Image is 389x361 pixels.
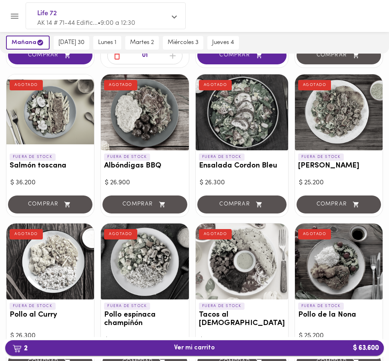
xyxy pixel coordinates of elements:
p: FUERA DE STOCK [199,154,245,161]
div: AGOTADO [10,80,43,90]
span: [DATE] 30 [58,39,84,46]
img: cart.png [12,345,22,353]
div: AGOTADO [199,229,232,239]
span: martes 2 [130,39,154,46]
div: Pollo espinaca champiñón [101,223,188,299]
span: Life 72 [37,8,166,19]
h3: Salmón toscana [10,162,91,170]
p: FUERA DE STOCK [298,303,344,310]
p: FUERA DE STOCK [199,303,245,310]
b: 2 [8,343,32,353]
div: Ensalada Cordon Bleu [196,74,288,150]
div: $ 25.200 [299,178,379,187]
span: jueves 4 [212,39,234,46]
h3: Albóndigas BBQ [104,162,185,170]
div: Tacos al Pastor [196,223,288,299]
button: lunes 1 [93,36,121,50]
iframe: Messagebird Livechat Widget [351,323,389,361]
div: AGOTADO [104,80,137,90]
h3: Pollo de la Nona [298,311,379,319]
div: Salmón toscana [6,74,94,150]
span: COMPRAR [207,52,277,59]
span: AK 14 # 71-44 Edific... • 9:00 a 12:30 [37,20,135,26]
span: COMPRAR [18,52,82,59]
div: $ 25.200 [299,331,379,341]
span: miércoles 3 [168,39,199,46]
h3: Tacos al [DEMOGRAPHIC_DATA] [199,311,285,328]
div: Arroz chaufa [295,74,383,150]
div: $ 26.300 [200,178,284,187]
h3: Pollo espinaca champiñón [104,311,185,328]
div: AGOTADO [104,229,137,239]
div: Pollo al Curry [6,223,94,299]
button: jueves 4 [207,36,239,50]
p: 01 [142,51,148,60]
b: $ 63.600 [348,340,384,356]
p: FUERA DE STOCK [104,303,150,310]
h3: [PERSON_NAME] [298,162,379,170]
div: Pollo de la Nona [295,223,383,299]
span: mañana [12,39,44,46]
p: FUERA DE STOCK [10,303,56,310]
button: [DATE] 30 [54,36,89,50]
div: AGOTADO [10,229,43,239]
p: FUERA DE STOCK [10,154,56,161]
button: COMPRAR [8,46,92,64]
div: $ 26.300 [10,331,90,341]
button: miércoles 3 [163,36,203,50]
button: martes 2 [125,36,159,50]
div: $ 26.900 [105,178,184,187]
button: COMPRAR [197,46,287,64]
div: AGOTADO [298,80,331,90]
div: AGOTADO [199,80,232,90]
p: FUERA DE STOCK [298,154,344,161]
div: AGOTADO [298,229,331,239]
button: mañana [6,36,50,50]
div: Albóndigas BBQ [101,74,188,150]
button: Menu [5,6,24,26]
span: lunes 1 [98,39,116,46]
h3: Pollo al Curry [10,311,91,319]
div: $ 36.200 [10,178,90,187]
span: Ver mi carrito [174,344,215,352]
h3: Ensalada Cordon Bleu [199,162,285,170]
button: 2Ver mi carrito$ 63.600 [5,340,384,356]
p: FUERA DE STOCK [104,154,150,161]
